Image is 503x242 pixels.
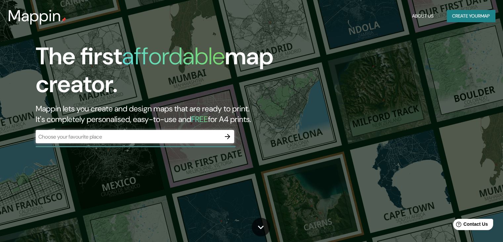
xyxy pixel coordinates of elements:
[36,42,287,103] h1: The first map creator.
[122,41,225,72] h1: affordable
[61,17,66,23] img: mappin-pin
[447,10,495,22] button: Create yourmap
[36,133,221,141] input: Choose your favourite place
[191,114,208,124] h5: FREE
[36,103,287,125] h2: Mappin lets you create and design maps that are ready to print. It's completely personalised, eas...
[409,10,436,22] button: About Us
[444,216,496,235] iframe: Help widget launcher
[8,7,61,25] h3: Mappin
